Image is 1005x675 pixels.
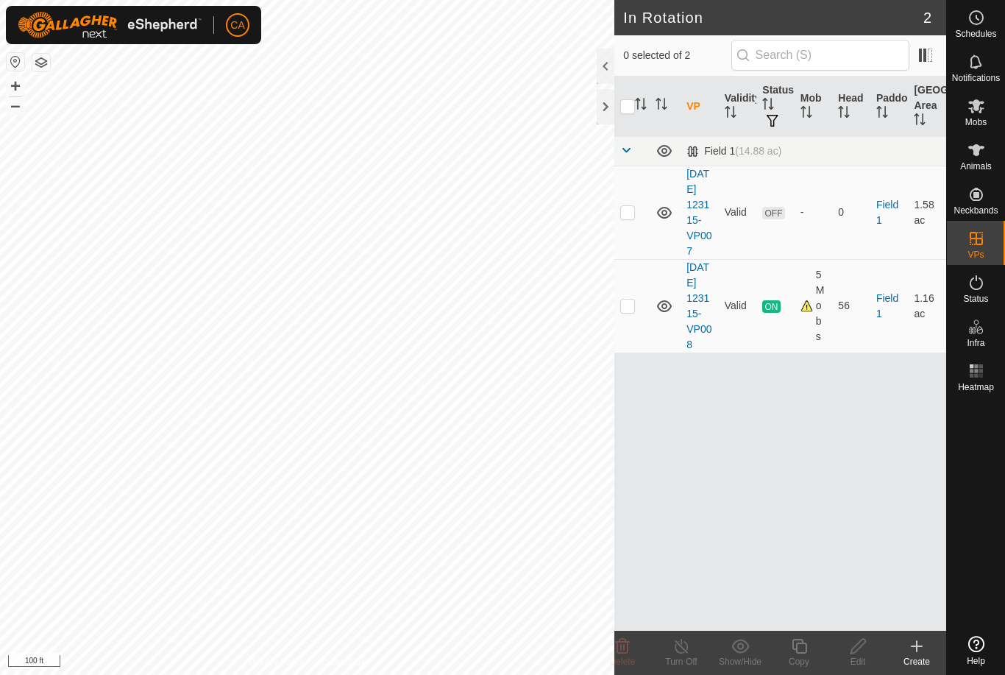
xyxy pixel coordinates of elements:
td: 1.16 ac [908,259,946,353]
p-sorticon: Activate to sort [656,100,667,112]
a: Privacy Policy [249,656,305,669]
span: VPs [967,250,984,259]
td: 56 [832,259,870,353]
button: Map Layers [32,54,50,71]
p-sorticon: Activate to sort [800,108,812,120]
td: 1.58 ac [908,166,946,259]
span: ON [762,300,780,313]
span: Mobs [965,118,987,127]
td: 0 [832,166,870,259]
span: OFF [762,207,784,219]
span: Help [967,657,985,665]
a: [DATE] 123115-VP007 [686,168,711,257]
span: Delete [610,657,636,667]
span: Infra [967,339,984,347]
span: Schedules [955,29,996,38]
a: Field 1 [876,292,898,319]
h2: In Rotation [623,9,923,26]
div: Show/Hide [711,655,770,668]
a: Contact Us [322,656,365,669]
p-sorticon: Activate to sort [762,100,774,112]
th: Mob [795,77,833,137]
span: Animals [960,162,992,171]
div: Turn Off [652,655,711,668]
th: Validity [719,77,757,137]
p-sorticon: Activate to sort [838,108,850,120]
div: Edit [828,655,887,668]
span: 0 selected of 2 [623,48,731,63]
span: 2 [923,7,931,29]
th: Paddock [870,77,909,137]
a: Field 1 [876,199,898,226]
span: Status [963,294,988,303]
p-sorticon: Activate to sort [876,108,888,120]
button: – [7,96,24,114]
td: Valid [719,166,757,259]
button: + [7,77,24,95]
div: Field 1 [686,145,781,158]
a: [DATE] 123115-VP008 [686,261,711,350]
span: (14.88 ac) [735,145,781,157]
th: VP [681,77,719,137]
td: Valid [719,259,757,353]
span: CA [230,18,244,33]
div: Copy [770,655,828,668]
div: Create [887,655,946,668]
button: Reset Map [7,53,24,71]
th: Head [832,77,870,137]
p-sorticon: Activate to sort [635,100,647,112]
th: Status [756,77,795,137]
div: 5 Mobs [800,267,827,344]
div: - [800,205,827,220]
span: Notifications [952,74,1000,82]
input: Search (S) [731,40,909,71]
span: Heatmap [958,383,994,392]
img: Gallagher Logo [18,12,202,38]
p-sorticon: Activate to sort [914,116,926,127]
span: Neckbands [953,206,998,215]
a: Help [947,630,1005,671]
p-sorticon: Activate to sort [725,108,736,120]
th: [GEOGRAPHIC_DATA] Area [908,77,946,137]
